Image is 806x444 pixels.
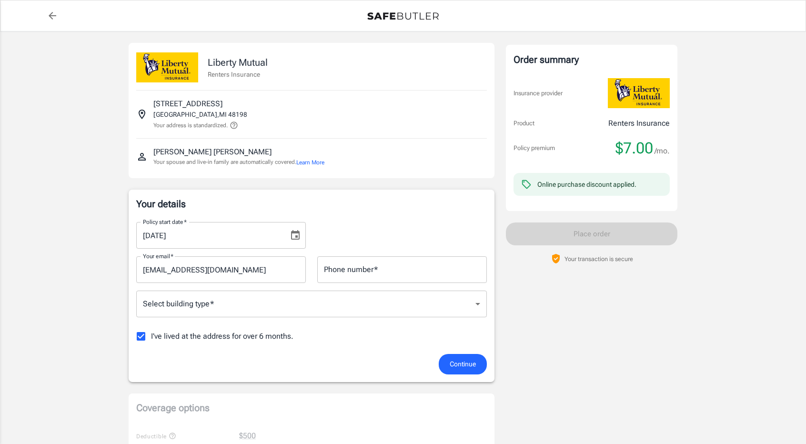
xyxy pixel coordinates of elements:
[136,109,148,120] svg: Insured address
[153,110,247,119] p: [GEOGRAPHIC_DATA] , MI 48198
[608,78,670,108] img: Liberty Mutual
[143,252,173,260] label: Your email
[367,12,439,20] img: Back to quotes
[136,197,487,211] p: Your details
[439,354,487,374] button: Continue
[208,55,268,70] p: Liberty Mutual
[655,144,670,158] span: /mo.
[151,331,293,342] span: I've lived at the address for over 6 months.
[564,254,633,263] p: Your transaction is secure
[537,180,636,189] div: Online purchase discount applied.
[514,119,534,128] p: Product
[514,143,555,153] p: Policy premium
[153,158,324,167] p: Your spouse and live-in family are automatically covered.
[608,118,670,129] p: Renters Insurance
[153,146,272,158] p: [PERSON_NAME] [PERSON_NAME]
[450,358,476,370] span: Continue
[136,151,148,162] svg: Insured person
[153,98,222,110] p: [STREET_ADDRESS]
[286,226,305,245] button: Choose date, selected date is Aug 31, 2025
[296,158,324,167] button: Learn More
[514,89,563,98] p: Insurance provider
[514,52,670,67] div: Order summary
[317,256,487,283] input: Enter number
[43,6,62,25] a: back to quotes
[153,121,228,130] p: Your address is standardized.
[136,52,198,82] img: Liberty Mutual
[136,256,306,283] input: Enter email
[143,218,187,226] label: Policy start date
[208,70,268,79] p: Renters Insurance
[615,139,653,158] span: $7.00
[136,222,282,249] input: MM/DD/YYYY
